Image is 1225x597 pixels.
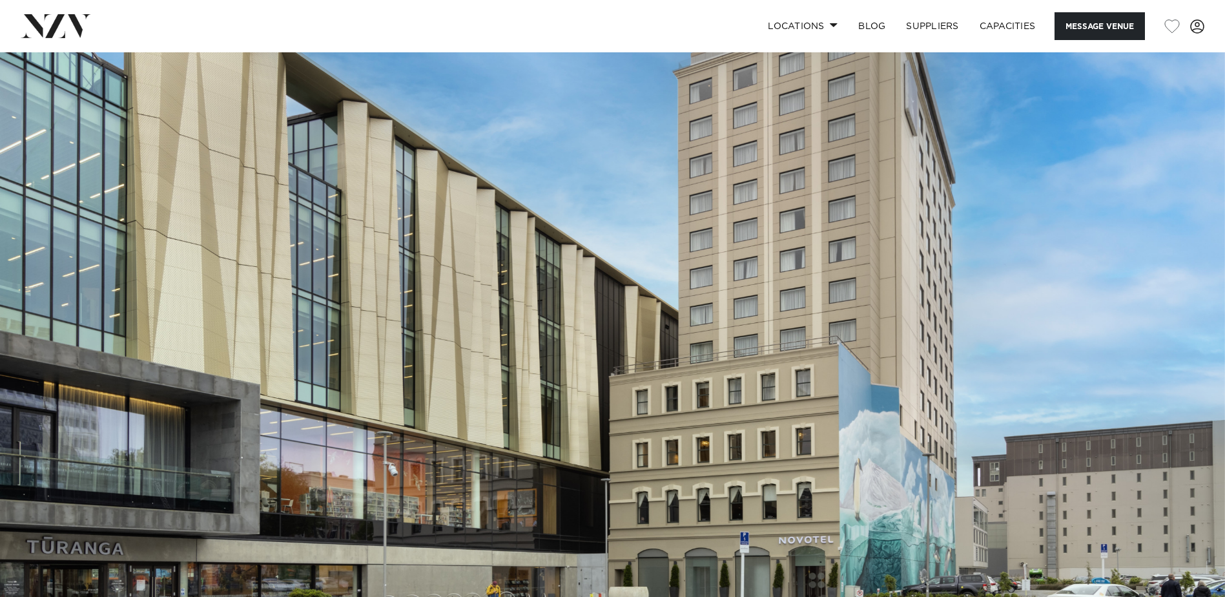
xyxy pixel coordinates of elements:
img: nzv-logo.png [21,14,91,37]
button: Message Venue [1055,12,1145,40]
a: SUPPLIERS [896,12,969,40]
a: Locations [757,12,848,40]
a: Capacities [969,12,1046,40]
a: BLOG [848,12,896,40]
